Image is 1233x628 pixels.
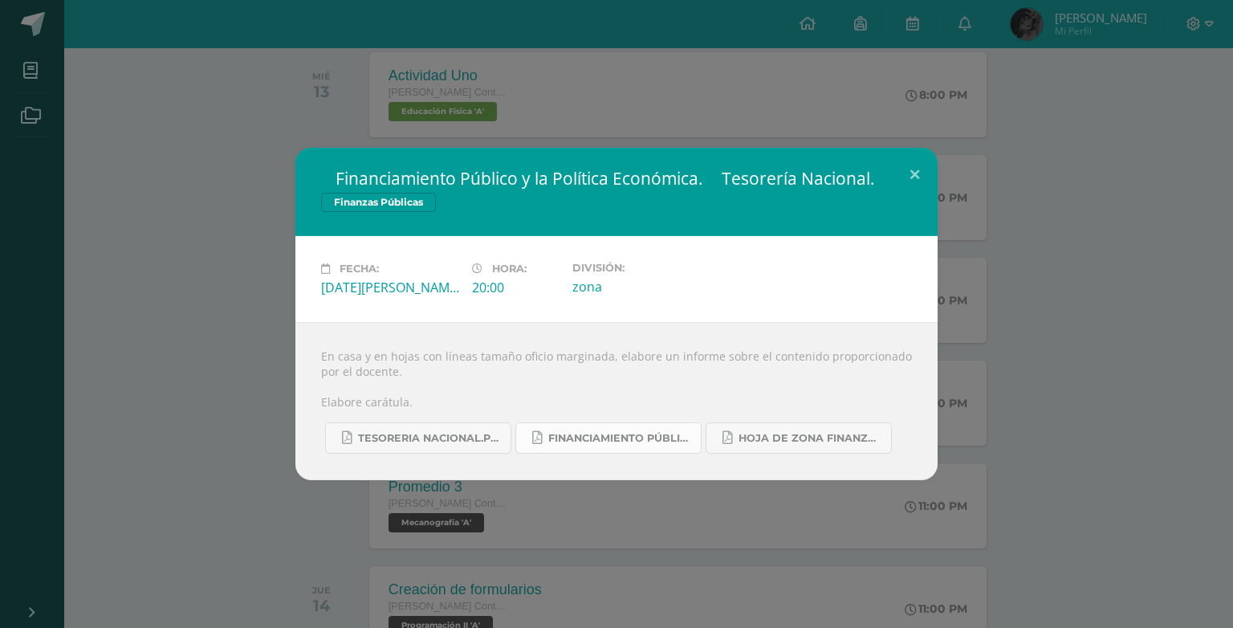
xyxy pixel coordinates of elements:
span: TESORERIA NACIONAL.pdf [358,432,503,445]
a: FINANCIAMIENTO PÚBLICO Y POLÍTICA ECONÓMICA.pdf [515,422,702,454]
span: Hora: [492,263,527,275]
div: [DATE][PERSON_NAME] [321,279,459,296]
div: zona [572,278,710,296]
div: En casa y en hojas con líneas tamaño oficio marginada, elabore un informe sobre el contenido prop... [295,322,938,480]
div: 20:00 [472,279,560,296]
span: Finanzas Públicas [321,193,436,212]
h2:  Financiamiento Público y la Política Económica.  Tesorería Nacional. [321,167,912,190]
a: TESORERIA NACIONAL.pdf [325,422,511,454]
button: Close (Esc) [892,148,938,202]
span: FINANCIAMIENTO PÚBLICO Y POLÍTICA ECONÓMICA.pdf [548,432,693,445]
span: Hoja de zona Finanzas Públicas.pdf [739,432,883,445]
label: División: [572,262,710,274]
span: Fecha: [340,263,379,275]
a: Hoja de zona Finanzas Públicas.pdf [706,422,892,454]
